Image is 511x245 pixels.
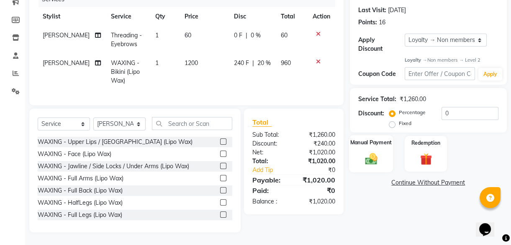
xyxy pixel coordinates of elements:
[246,148,294,157] div: Net:
[281,59,291,67] span: 960
[388,6,406,15] div: [DATE]
[399,120,411,127] label: Fixed
[405,57,498,64] div: Non members → Level 2
[38,198,123,207] div: WAXING - HalfLegs (Lipo Wax)
[252,118,272,127] span: Total
[358,6,386,15] div: Last Visit:
[185,59,198,67] span: 1200
[276,7,308,26] th: Total
[294,185,342,195] div: ₹0
[155,59,159,67] span: 1
[358,70,405,78] div: Coupon Code
[399,109,426,116] label: Percentage
[358,95,396,104] div: Service Total:
[38,162,189,171] div: WAXING - Jawline / Side Locks / Under Arms (Lipo Wax)
[246,139,294,148] div: Discount:
[234,59,249,68] span: 240 F
[43,59,90,67] span: [PERSON_NAME]
[411,139,440,147] label: Redemption
[405,67,475,80] input: Enter Offer / Coupon Code
[180,7,229,26] th: Price
[361,152,381,166] img: _cash.svg
[400,95,426,104] div: ₹1,260.00
[302,166,342,175] div: ₹0
[252,59,254,68] span: |
[294,157,342,166] div: ₹1,020.00
[358,36,405,53] div: Apply Discount
[246,175,294,185] div: Payable:
[281,31,288,39] span: 60
[308,7,335,26] th: Action
[185,31,191,39] span: 60
[38,138,193,146] div: WAXING - Upper Lips / [GEOGRAPHIC_DATA] (Lipo Wax)
[111,31,142,48] span: Threading - Eyebrows
[152,117,232,130] input: Search or Scan
[246,197,294,206] div: Balance :
[111,59,140,84] span: WAXING - Bikini (Lipo Wax)
[294,148,342,157] div: ₹1,020.00
[38,7,106,26] th: Stylist
[106,7,150,26] th: Service
[358,109,384,118] div: Discount:
[251,31,261,40] span: 0 %
[38,150,111,159] div: WAXING - Face (Lipo Wax)
[150,7,180,26] th: Qty
[352,178,505,187] a: Continue Without Payment
[38,174,123,183] div: WAXING - Full Arms (Lipo Wax)
[294,197,342,206] div: ₹1,020.00
[38,211,122,219] div: WAXING - Full Legs (Lipo Wax)
[155,31,159,39] span: 1
[246,130,294,139] div: Sub Total:
[379,18,385,27] div: 16
[405,57,427,63] strong: Loyalty →
[38,186,123,195] div: WAXING - Full Back (Lipo Wax)
[350,139,392,147] label: Manual Payment
[358,18,377,27] div: Points:
[246,31,247,40] span: |
[416,152,436,167] img: _gift.svg
[246,185,294,195] div: Paid:
[294,130,342,139] div: ₹1,260.00
[294,175,342,185] div: ₹1,020.00
[229,7,276,26] th: Disc
[234,31,242,40] span: 0 F
[476,211,503,237] iframe: chat widget
[43,31,90,39] span: [PERSON_NAME]
[246,166,302,175] a: Add Tip
[294,139,342,148] div: ₹240.00
[246,157,294,166] div: Total:
[257,59,271,68] span: 20 %
[478,68,502,81] button: Apply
